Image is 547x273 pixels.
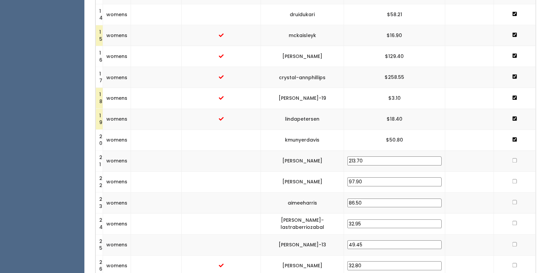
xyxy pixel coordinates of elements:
td: $18.40 [344,109,445,130]
td: womens [103,214,131,235]
td: 25 [96,235,103,255]
td: 22 [96,172,103,193]
td: [PERSON_NAME]-lastraberriozabal [261,214,344,235]
td: [PERSON_NAME] [261,46,344,67]
td: womens [103,88,131,109]
td: womens [103,25,131,46]
td: womens [103,46,131,67]
td: womens [103,4,131,25]
td: $50.80 [344,130,445,151]
td: $258.55 [344,67,445,88]
td: 21 [96,151,103,172]
td: 18 [96,88,103,109]
td: womens [103,172,131,193]
td: [PERSON_NAME] [261,151,344,172]
td: 24 [96,214,103,235]
td: $129.40 [344,46,445,67]
td: 15 [96,25,103,46]
td: womens [103,67,131,88]
td: mckaisleyk [261,25,344,46]
td: [PERSON_NAME] [261,172,344,193]
td: $3.10 [344,88,445,109]
td: womens [103,130,131,151]
td: [PERSON_NAME]-19 [261,88,344,109]
td: kmunyerdavis [261,130,344,151]
td: womens [103,235,131,255]
td: womens [103,193,131,214]
td: aimeeharris [261,193,344,214]
td: womens [103,109,131,130]
td: 17 [96,67,103,88]
td: lindapetersen [261,109,344,130]
td: $16.90 [344,25,445,46]
td: 23 [96,193,103,214]
td: $58.21 [344,4,445,25]
td: crystal-annphillips [261,67,344,88]
td: 19 [96,109,103,130]
td: 16 [96,46,103,67]
td: womens [103,151,131,172]
td: 14 [96,4,103,25]
td: [PERSON_NAME]-13 [261,235,344,255]
td: druidukari [261,4,344,25]
td: 20 [96,130,103,151]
